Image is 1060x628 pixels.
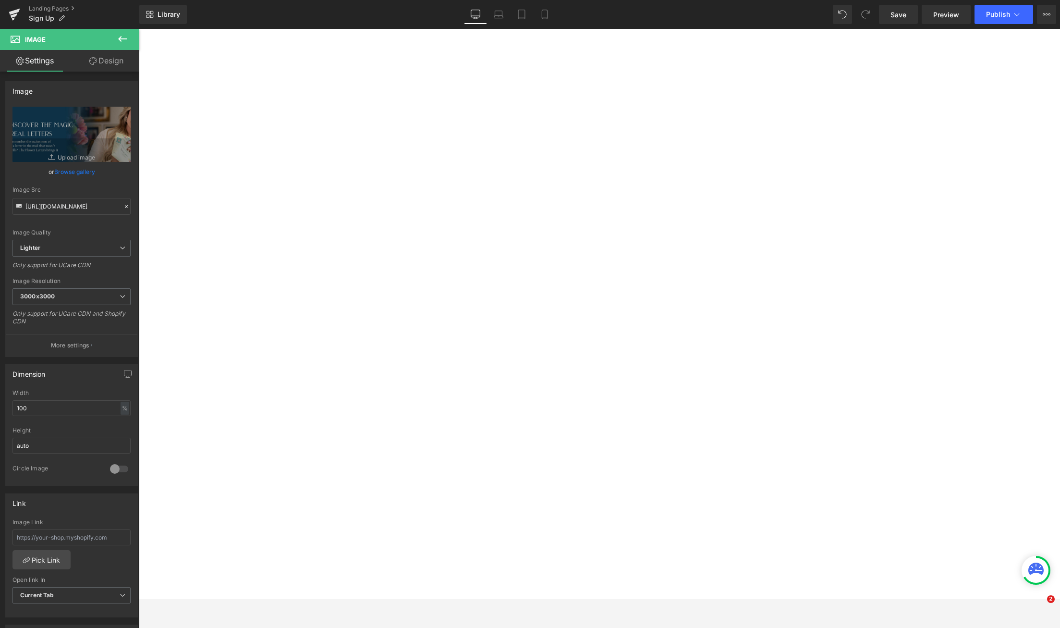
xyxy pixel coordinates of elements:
div: Image [12,82,33,95]
button: Publish [975,5,1033,24]
span: Library [158,10,180,19]
a: Tablet [510,5,533,24]
span: Sign Up [29,14,54,22]
input: Link [12,198,131,215]
a: Design [72,50,141,72]
div: Height [12,427,131,434]
button: More [1037,5,1056,24]
b: 3000x3000 [20,293,55,300]
span: Image [25,36,46,43]
button: Undo [833,5,852,24]
div: Circle Image [12,465,100,475]
button: Redo [856,5,875,24]
a: Desktop [464,5,487,24]
a: New Library [139,5,187,24]
div: Dimension [12,365,46,378]
a: Browse gallery [54,163,95,180]
a: Preview [922,5,971,24]
div: Image Src [12,186,131,193]
div: Link [12,494,26,507]
div: % [121,402,129,415]
input: auto [12,400,131,416]
span: Preview [933,10,959,20]
b: Current Tab [20,591,54,599]
a: Landing Pages [29,5,139,12]
span: 2 [1047,595,1055,603]
input: auto [12,438,131,454]
iframe: To enrich screen reader interactions, please activate Accessibility in Grammarly extension settings [1027,595,1050,618]
div: Image Link [12,519,131,526]
div: Only support for UCare CDN [12,261,131,275]
span: Publish [986,11,1010,18]
button: More settings [6,334,137,357]
iframe: To enrich screen reader interactions, please activate Accessibility in Grammarly extension settings [139,29,1060,599]
div: Width [12,390,131,396]
span: Save [890,10,906,20]
p: More settings [51,341,89,350]
input: https://your-shop.myshopify.com [12,529,131,545]
a: Laptop [487,5,510,24]
div: Image Resolution [12,278,131,284]
b: Lighter [20,244,40,251]
a: Mobile [533,5,556,24]
div: Only support for UCare CDN and Shopify CDN [12,310,131,332]
div: Open link In [12,577,131,583]
a: Pick Link [12,550,71,569]
div: Image Quality [12,229,131,236]
div: or [12,167,131,177]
